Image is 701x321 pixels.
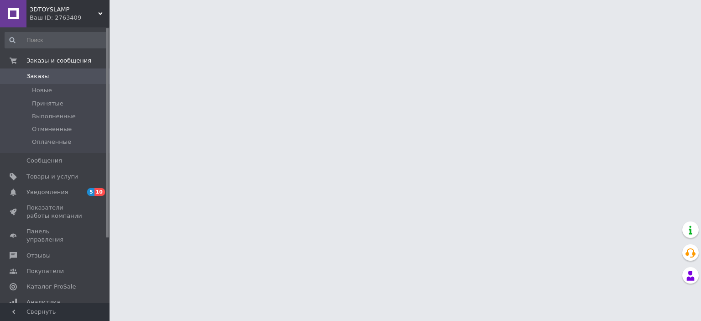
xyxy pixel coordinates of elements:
span: Уведомления [26,188,68,196]
span: Отмененные [32,125,72,133]
span: Выполненные [32,112,76,121]
div: Ваш ID: 2763409 [30,14,110,22]
span: Покупатели [26,267,64,275]
span: Отзывы [26,252,51,260]
span: Сообщения [26,157,62,165]
span: Панель управления [26,227,84,244]
span: Принятые [32,100,63,108]
span: Новые [32,86,52,95]
span: Оплаченные [32,138,71,146]
span: Каталог ProSale [26,283,76,291]
span: Товары и услуги [26,173,78,181]
span: 5 [87,188,94,196]
span: 10 [94,188,105,196]
span: Аналитика [26,298,60,306]
span: 3DTOYSLAMP [30,5,98,14]
input: Поиск [5,32,108,48]
span: Заказы [26,72,49,80]
span: Заказы и сообщения [26,57,91,65]
span: Показатели работы компании [26,204,84,220]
